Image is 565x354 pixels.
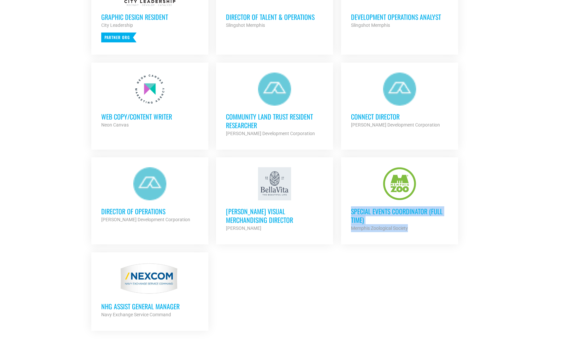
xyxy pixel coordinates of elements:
h3: Special Events Coordinator (Full Time) [351,207,448,224]
strong: Navy Exchange Service Command [101,312,171,317]
a: Connect Director [PERSON_NAME] Development Corporation [341,63,458,139]
h3: [PERSON_NAME] Visual Merchandising Director [226,207,323,224]
strong: Slingshot Memphis [226,23,265,28]
a: [PERSON_NAME] Visual Merchandising Director [PERSON_NAME] [216,157,333,242]
h3: Director of Operations [101,207,198,216]
h3: Director of Talent & Operations [226,13,323,21]
h3: Web Copy/Content Writer [101,112,198,121]
strong: [PERSON_NAME] Development Corporation [226,131,315,136]
a: Community Land Trust Resident Researcher [PERSON_NAME] Development Corporation [216,63,333,147]
strong: Neon Canvas [101,122,129,127]
strong: [PERSON_NAME] Development Corporation [351,122,440,127]
p: Partner Org [101,32,137,42]
h3: NHG ASSIST GENERAL MANAGER [101,302,198,311]
strong: [PERSON_NAME] [226,226,261,231]
a: Special Events Coordinator (Full Time) Memphis Zoological Society [341,157,458,242]
strong: Memphis Zoological Society [351,226,408,231]
strong: Slingshot Memphis [351,23,390,28]
a: Web Copy/Content Writer Neon Canvas [91,63,208,139]
a: Director of Operations [PERSON_NAME] Development Corporation [91,157,208,233]
h3: Connect Director [351,112,448,121]
strong: City Leadership [101,23,133,28]
strong: [PERSON_NAME] Development Corporation [101,217,190,222]
a: NHG ASSIST GENERAL MANAGER Navy Exchange Service Command [91,252,208,329]
h3: Development Operations Analyst [351,13,448,21]
h3: Graphic Design Resident [101,13,198,21]
h3: Community Land Trust Resident Researcher [226,112,323,129]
